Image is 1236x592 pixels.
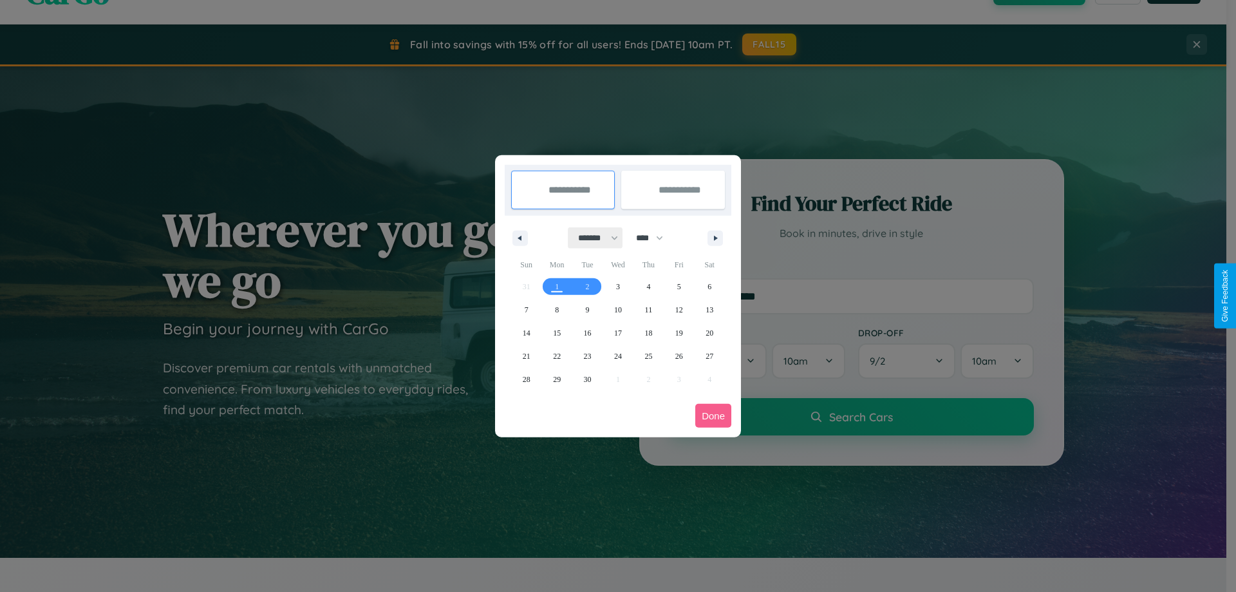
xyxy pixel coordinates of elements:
button: 26 [664,345,694,368]
span: 19 [675,321,683,345]
button: 8 [541,298,572,321]
span: 18 [644,321,652,345]
span: 23 [584,345,592,368]
span: Fri [664,254,694,275]
span: 7 [525,298,529,321]
button: 5 [664,275,694,298]
span: 24 [614,345,622,368]
button: 20 [695,321,725,345]
button: 10 [603,298,633,321]
button: 12 [664,298,694,321]
span: 17 [614,321,622,345]
button: 6 [695,275,725,298]
span: 29 [553,368,561,391]
button: 17 [603,321,633,345]
span: 3 [616,275,620,298]
span: 11 [645,298,653,321]
button: 13 [695,298,725,321]
span: 27 [706,345,713,368]
button: 18 [633,321,664,345]
span: 22 [553,345,561,368]
button: 30 [572,368,603,391]
button: 2 [572,275,603,298]
span: 16 [584,321,592,345]
button: Done [695,404,731,428]
button: 28 [511,368,541,391]
span: Sat [695,254,725,275]
button: 7 [511,298,541,321]
button: 14 [511,321,541,345]
span: 30 [584,368,592,391]
span: 10 [614,298,622,321]
button: 15 [541,321,572,345]
span: 6 [707,275,711,298]
button: 3 [603,275,633,298]
button: 25 [633,345,664,368]
span: 9 [586,298,590,321]
button: 27 [695,345,725,368]
button: 29 [541,368,572,391]
span: Mon [541,254,572,275]
button: 4 [633,275,664,298]
button: 16 [572,321,603,345]
span: 1 [555,275,559,298]
span: 26 [675,345,683,368]
span: 15 [553,321,561,345]
button: 21 [511,345,541,368]
span: 28 [523,368,530,391]
button: 1 [541,275,572,298]
span: 25 [644,345,652,368]
button: 19 [664,321,694,345]
span: Sun [511,254,541,275]
span: 20 [706,321,713,345]
span: 5 [677,275,681,298]
button: 22 [541,345,572,368]
button: 9 [572,298,603,321]
span: 21 [523,345,530,368]
button: 24 [603,345,633,368]
button: 23 [572,345,603,368]
button: 11 [633,298,664,321]
span: 12 [675,298,683,321]
div: Give Feedback [1221,270,1230,322]
span: 2 [586,275,590,298]
span: Thu [633,254,664,275]
span: 13 [706,298,713,321]
span: 4 [646,275,650,298]
span: Wed [603,254,633,275]
span: Tue [572,254,603,275]
span: 8 [555,298,559,321]
span: 14 [523,321,530,345]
